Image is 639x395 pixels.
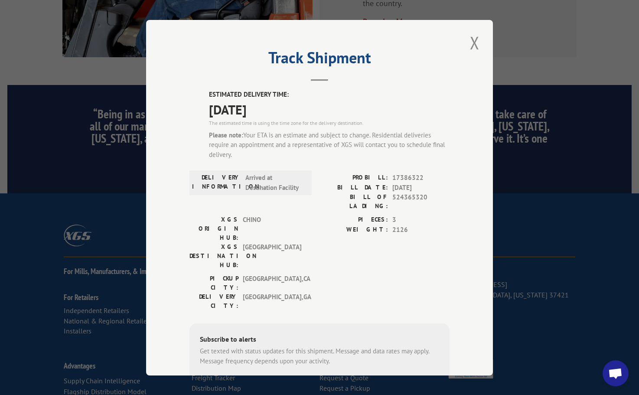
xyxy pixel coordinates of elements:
button: Close modal [467,31,482,55]
span: 3 [392,215,450,225]
h2: Track Shipment [189,52,450,68]
label: PICKUP CITY: [189,274,238,292]
span: [DATE] [209,99,450,119]
label: BILL OF LADING: [319,193,388,211]
div: Subscribe to alerts [200,334,439,346]
label: PIECES: [319,215,388,225]
div: Get texted with status updates for this shipment. Message and data rates may apply. Message frequ... [200,346,439,366]
span: [GEOGRAPHIC_DATA] , CA [243,274,301,292]
div: The estimated time is using the time zone for the delivery destination. [209,119,450,127]
label: BILL DATE: [319,183,388,193]
label: XGS ORIGIN HUB: [189,215,238,242]
label: XGS DESTINATION HUB: [189,242,238,270]
span: Arrived at Destination Facility [245,173,304,193]
label: DELIVERY CITY: [189,292,238,310]
strong: Please note: [209,131,243,139]
span: [DATE] [392,183,450,193]
span: 2126 [392,225,450,235]
a: Open chat [603,360,629,386]
label: WEIGHT: [319,225,388,235]
label: DELIVERY INFORMATION: [192,173,241,193]
label: ESTIMATED DELIVERY TIME: [209,90,450,100]
span: 17386322 [392,173,450,183]
span: [GEOGRAPHIC_DATA] , GA [243,292,301,310]
span: [GEOGRAPHIC_DATA] [243,242,301,270]
span: 524365320 [392,193,450,211]
label: PROBILL: [319,173,388,183]
div: Your ETA is an estimate and subject to change. Residential deliveries require an appointment and ... [209,130,450,160]
span: CHINO [243,215,301,242]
